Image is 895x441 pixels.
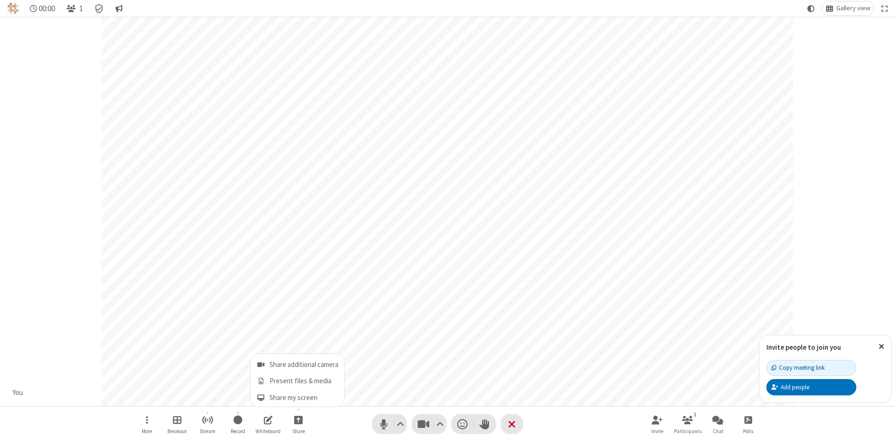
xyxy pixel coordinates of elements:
[474,414,496,434] button: Raise hand
[434,414,447,434] button: Video setting
[142,428,152,434] span: More
[704,411,732,437] button: Open chat
[743,428,753,434] span: Polls
[133,411,161,437] button: Open menu
[804,1,819,15] button: Using system theme
[766,379,856,395] button: Add people
[250,388,344,407] button: Share my screen
[372,414,407,434] button: Mute (Alt+A)
[822,1,874,15] button: Change layout
[269,361,338,369] span: Share additional camera
[691,410,699,419] div: 1
[734,411,762,437] button: Open poll
[451,414,474,434] button: Send a reaction
[872,335,891,358] button: Close popover
[79,4,83,13] span: 1
[200,428,215,434] span: Stream
[771,363,825,372] div: Copy meeting link
[193,411,221,437] button: Start streaming
[284,411,312,437] button: Open menu
[713,428,723,434] span: Chat
[269,394,338,402] span: Share my screen
[878,1,892,15] button: Fullscreen
[90,1,108,15] div: Meeting details Encryption enabled
[7,3,19,14] img: QA Selenium DO NOT DELETE OR CHANGE
[674,411,702,437] button: Open participant list
[292,428,305,434] span: Share
[224,411,252,437] button: Start recording
[501,414,523,434] button: End or leave meeting
[26,1,59,15] div: Timer
[651,428,663,434] span: Invite
[766,343,841,352] label: Invite people to join you
[250,354,344,372] button: Share additional camera
[255,428,281,434] span: Whiteboard
[111,1,126,15] button: Conversation
[9,387,27,398] div: You
[163,411,191,437] button: Manage Breakout Rooms
[167,428,187,434] span: Breakout
[836,5,870,12] span: Gallery view
[269,377,338,385] span: Present files & media
[231,428,245,434] span: Record
[412,414,447,434] button: Stop video (Alt+V)
[643,411,671,437] button: Invite participants (Alt+I)
[254,411,282,437] button: Open shared whiteboard
[250,372,344,388] button: Present files & media
[394,414,407,434] button: Audio settings
[62,1,87,15] button: Open participant list
[674,428,702,434] span: Participants
[766,360,856,376] button: Copy meeting link
[39,4,55,13] span: 00:00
